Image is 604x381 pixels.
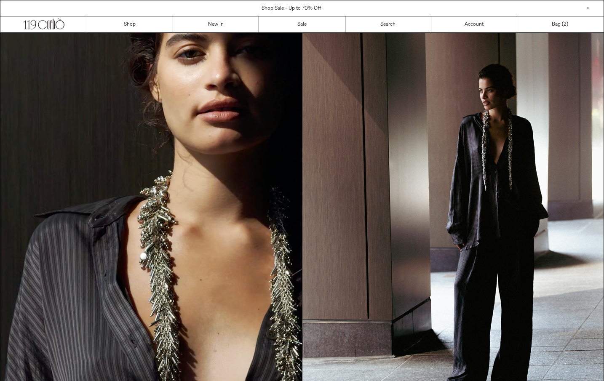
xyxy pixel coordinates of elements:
a: Search [345,16,431,32]
a: Shop [87,16,173,32]
a: Bag () [517,16,603,32]
span: 2 [564,21,567,28]
a: Account [431,16,517,32]
a: New In [173,16,259,32]
a: Sale [259,16,345,32]
span: ) [564,21,568,28]
a: Shop Sale - Up to 70% Off [262,5,321,12]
